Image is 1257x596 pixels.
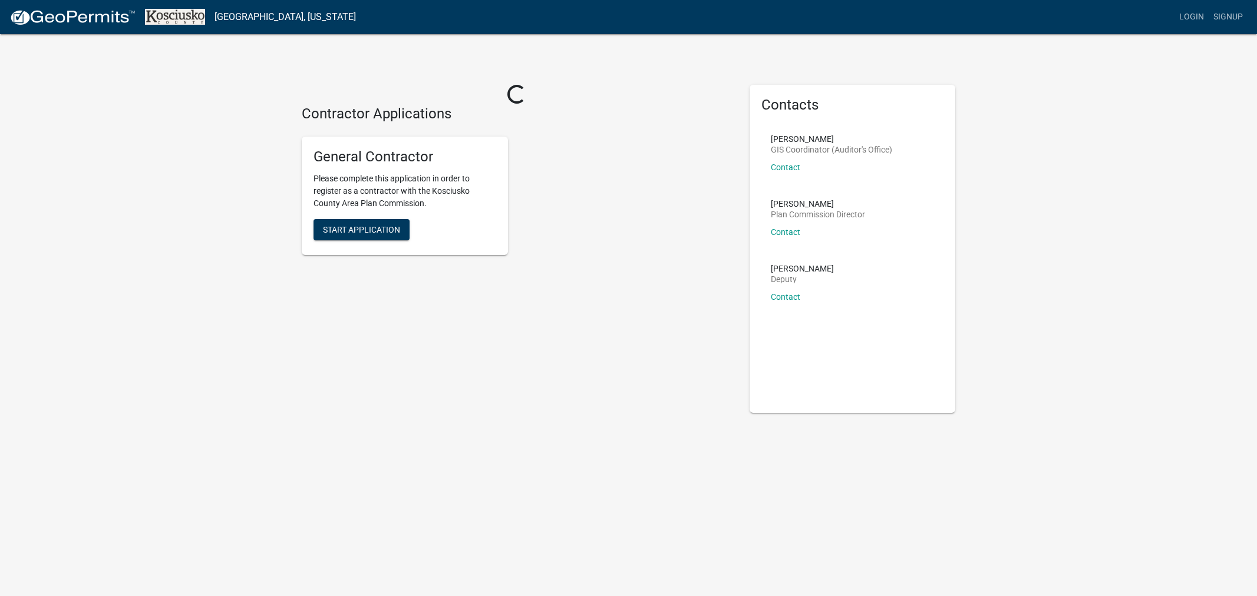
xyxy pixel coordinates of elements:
a: Contact [771,163,800,172]
h5: General Contractor [314,148,496,165]
p: Please complete this application in order to register as a contractor with the Kosciusko County A... [314,173,496,210]
span: Start Application [323,224,400,234]
button: Start Application [314,219,410,240]
a: Contact [771,227,800,237]
a: Contact [771,292,800,302]
h4: Contractor Applications [302,105,732,122]
p: GIS Coordinator (Auditor's Office) [771,145,892,154]
p: [PERSON_NAME] [771,135,892,143]
a: [GEOGRAPHIC_DATA], [US_STATE] [215,7,356,27]
p: Deputy [771,275,834,283]
img: Kosciusko County, Indiana [145,9,205,25]
p: Plan Commission Director [771,210,865,218]
h5: Contacts [761,97,944,114]
a: Login [1174,6,1209,28]
wm-workflow-list-section: Contractor Applications [302,105,732,264]
p: [PERSON_NAME] [771,200,865,208]
p: [PERSON_NAME] [771,264,834,273]
a: Signup [1209,6,1248,28]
